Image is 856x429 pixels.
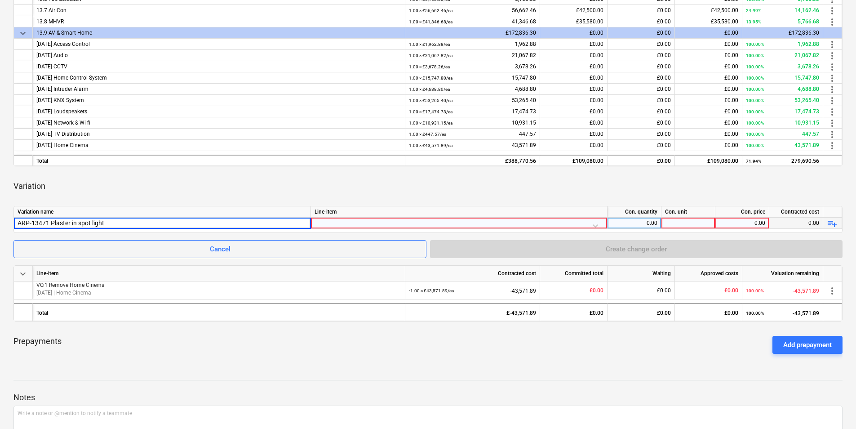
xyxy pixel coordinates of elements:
[746,282,819,300] div: -43,571.89
[711,7,738,13] span: £42,500.00
[36,72,401,84] div: [DATE] Home Control System
[746,311,764,316] small: 100.00%
[724,108,738,115] span: £0.00
[590,52,603,58] span: £0.00
[409,288,454,293] small: -1.00 × £43,571.89 / ea
[827,84,838,95] span: more_vert
[746,129,819,140] div: 447.57
[33,266,405,282] div: Line-item
[36,16,401,27] div: 13.8 MHVR
[405,27,540,39] div: £172,836.30
[36,95,401,106] div: [DATE] KNX System
[724,75,738,81] span: £0.00
[746,76,764,80] small: 100.00%
[827,5,838,16] span: more_vert
[827,118,838,129] span: more_vert
[827,140,838,151] span: more_vert
[657,142,671,148] span: £0.00
[657,131,671,137] span: £0.00
[36,106,401,117] div: [DATE] Loudspeakers
[13,181,45,192] p: Variation
[590,41,603,47] span: £0.00
[746,109,764,114] small: 100.00%
[18,28,28,39] span: keyboard_arrow_down
[409,61,536,72] div: 3,678.26
[746,98,764,103] small: 100.00%
[409,16,536,27] div: 41,346.68
[827,107,838,117] span: more_vert
[576,7,603,13] span: £42,500.00
[746,106,819,117] div: 17,474.73
[711,18,738,25] span: £35,580.00
[409,87,450,92] small: 1.00 × £4,688.80 / ea
[827,129,838,140] span: more_vert
[746,159,761,164] small: 71.94%
[409,117,536,129] div: 10,931.15
[724,142,738,148] span: £0.00
[675,155,742,166] div: £109,080.00
[409,98,452,103] small: 1.00 × £53,265.40 / ea
[590,142,603,148] span: £0.00
[746,143,764,148] small: 100.00%
[657,41,671,47] span: £0.00
[746,72,819,84] div: 15,747.80
[405,155,540,166] div: £388,770.56
[590,97,603,103] span: £0.00
[742,266,823,282] div: Valuation remaining
[746,16,819,27] div: 5,766.68
[746,304,819,322] div: -43,571.89
[827,286,838,296] span: more_vert
[746,140,819,151] div: 43,571.89
[590,131,603,137] span: £0.00
[724,287,738,294] span: £0.00
[409,76,452,80] small: 1.00 × £15,747.80 / ea
[657,63,671,70] span: £0.00
[36,84,401,95] div: [DATE] Intruder Alarm
[608,155,675,166] div: £0.00
[36,117,401,129] div: [DATE] Network & Wi-fi
[409,143,452,148] small: 1.00 × £43,571.89 / ea
[540,303,608,321] div: £0.00
[210,243,231,255] div: Cancel
[36,5,401,16] div: 13.7 Air Con
[590,86,603,92] span: £0.00
[409,53,452,58] small: 1.00 × £21,067.82 / ea
[746,50,819,61] div: 21,067.82
[36,39,401,50] div: [DATE] Access Control
[409,72,536,84] div: 15,747.80
[827,62,838,72] span: more_vert
[608,266,675,282] div: Waiting
[611,218,657,229] div: 0.00
[746,84,819,95] div: 4,688.80
[724,97,738,103] span: £0.00
[827,218,838,229] span: playlist_add
[409,84,536,95] div: 4,688.80
[746,156,819,167] div: 279,690.56
[36,289,401,297] p: [DATE] | Home Cinema
[540,27,608,39] div: £0.00
[742,27,823,39] div: £172,836.30
[811,386,856,429] iframe: Chat Widget
[590,120,603,126] span: £0.00
[409,106,536,117] div: 17,474.73
[13,336,62,354] p: Prepayments
[827,50,838,61] span: more_vert
[657,18,671,25] span: £0.00
[590,63,603,70] span: £0.00
[409,282,536,300] div: -43,571.89
[724,63,738,70] span: £0.00
[657,287,671,294] span: £0.00
[590,287,603,294] span: £0.00
[746,61,819,72] div: 3,678.26
[746,42,764,47] small: 100.00%
[409,19,452,24] small: 1.00 × £41,346.68 / ea
[409,95,536,106] div: 53,265.40
[827,39,838,50] span: more_vert
[657,97,671,103] span: £0.00
[746,5,819,16] div: 14,162.46
[409,121,452,125] small: 1.00 × £10,931.15 / ea
[746,39,819,50] div: 1,962.88
[661,206,715,218] div: Con. unit
[746,19,761,24] small: 13.95%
